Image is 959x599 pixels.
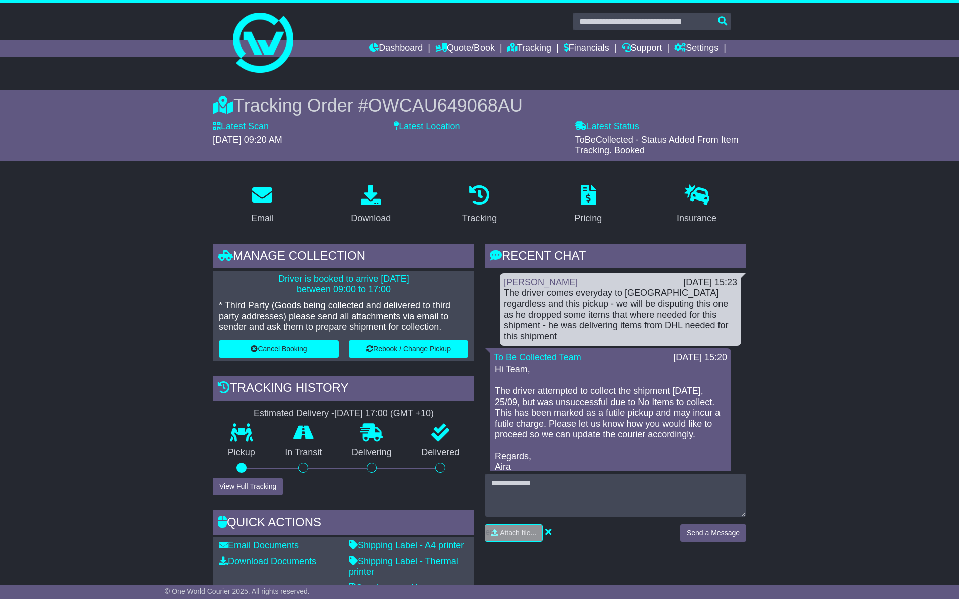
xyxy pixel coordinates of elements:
span: [DATE] 09:20 AM [213,135,282,145]
button: Send a Message [680,524,746,542]
a: Tracking [507,40,551,57]
a: Shipping Label - Thermal printer [349,556,458,577]
p: Hi Team, The driver attempted to collect the shipment [DATE], 25/09, but was unsuccessful due to ... [495,364,726,473]
div: Manage collection [213,244,474,271]
div: Pricing [574,212,602,225]
a: Insurance [670,181,723,229]
a: Quote/Book [435,40,495,57]
a: [PERSON_NAME] [504,277,578,287]
a: Pricing [568,181,608,229]
div: [DATE] 17:00 (GMT +10) [334,408,434,419]
button: View Full Tracking [213,478,283,495]
p: In Transit [270,447,337,458]
div: Email [251,212,274,225]
div: Download [351,212,391,225]
a: Consignment Note [349,583,430,593]
span: ToBeCollected - Status Added From Item Tracking. Booked [575,135,739,156]
a: Email Documents [219,540,299,550]
a: Email [245,181,280,229]
button: Rebook / Change Pickup [349,340,468,358]
div: Tracking history [213,376,474,403]
div: Estimated Delivery - [213,408,474,419]
p: * Third Party (Goods being collected and delivered to third party addresses) please send all atta... [219,300,468,333]
div: Tracking Order # [213,95,746,116]
div: [DATE] 15:20 [673,352,727,363]
p: Driver is booked to arrive [DATE] between 09:00 to 17:00 [219,274,468,295]
div: [DATE] 15:23 [683,277,737,288]
a: Dashboard [369,40,423,57]
a: Tracking [456,181,503,229]
label: Latest Status [575,121,639,132]
a: Shipping Label - A4 printer [349,540,464,550]
span: OWCAU649068AU [368,95,523,116]
div: Quick Actions [213,510,474,537]
a: Download Documents [219,556,316,566]
label: Latest Location [394,121,460,132]
p: Delivering [337,447,407,458]
div: RECENT CHAT [485,244,746,271]
div: The driver comes everyday to [GEOGRAPHIC_DATA] regardless and this pickup - we will be disputing ... [504,288,737,342]
a: Financials [564,40,609,57]
label: Latest Scan [213,121,269,132]
div: Insurance [677,212,716,225]
a: Settings [674,40,718,57]
a: Download [344,181,397,229]
a: To Be Collected Team [494,352,581,362]
a: Support [622,40,662,57]
p: Pickup [213,447,270,458]
div: Tracking [462,212,497,225]
p: Delivered [407,447,475,458]
button: Cancel Booking [219,340,339,358]
span: © One World Courier 2025. All rights reserved. [165,587,310,595]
